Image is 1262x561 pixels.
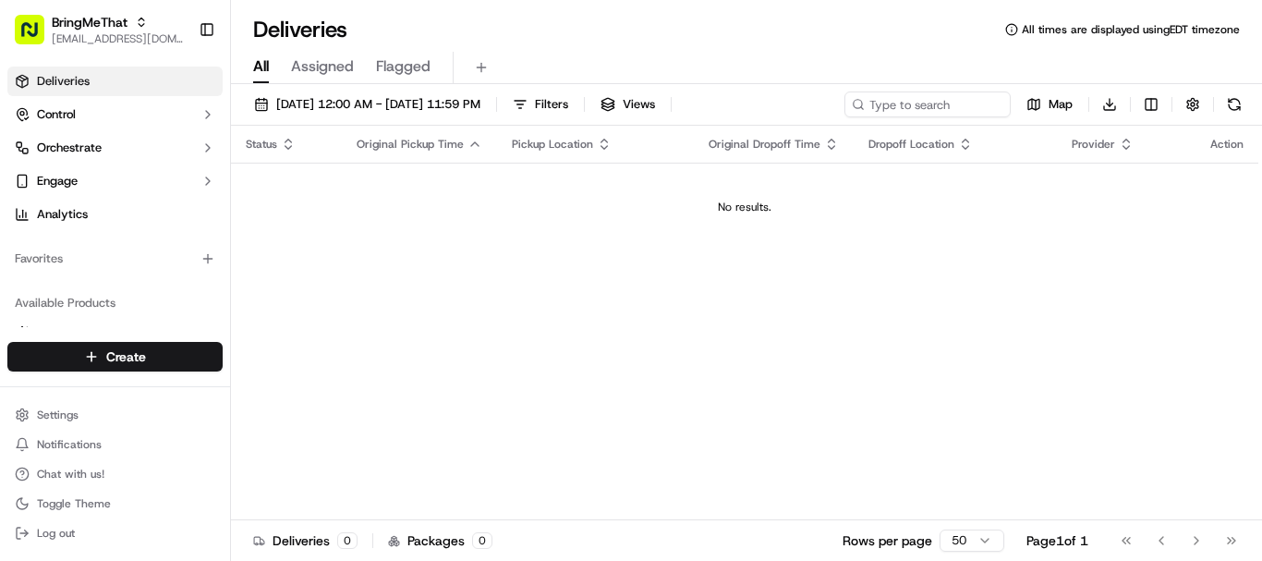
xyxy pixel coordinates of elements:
[376,55,431,78] span: Flagged
[7,461,223,487] button: Chat with us!
[357,137,464,152] span: Original Pickup Time
[37,526,75,541] span: Log out
[1210,137,1244,152] div: Action
[843,531,932,550] p: Rows per page
[276,96,480,113] span: [DATE] 12:00 AM - [DATE] 11:59 PM
[844,91,1011,117] input: Type to search
[37,173,78,189] span: Engage
[246,91,489,117] button: [DATE] 12:00 AM - [DATE] 11:59 PM
[1072,137,1115,152] span: Provider
[388,531,492,550] div: Packages
[37,408,79,422] span: Settings
[7,100,223,129] button: Control
[37,206,88,223] span: Analytics
[291,55,354,78] span: Assigned
[7,67,223,96] a: Deliveries
[7,166,223,196] button: Engage
[106,348,146,366] span: Create
[253,531,358,550] div: Deliveries
[1049,96,1073,113] span: Map
[512,137,593,152] span: Pickup Location
[7,7,191,52] button: BringMeThat[EMAIL_ADDRESS][DOMAIN_NAME]
[1221,91,1247,117] button: Refresh
[37,140,102,156] span: Orchestrate
[52,13,127,31] button: BringMeThat
[246,137,277,152] span: Status
[1026,531,1088,550] div: Page 1 of 1
[535,96,568,113] span: Filters
[238,200,1251,214] div: No results.
[37,324,79,341] span: Nash AI
[472,532,492,549] div: 0
[37,437,102,452] span: Notifications
[868,137,954,152] span: Dropoff Location
[1022,22,1240,37] span: All times are displayed using EDT timezone
[7,520,223,546] button: Log out
[709,137,820,152] span: Original Dropoff Time
[52,31,184,46] button: [EMAIL_ADDRESS][DOMAIN_NAME]
[253,15,347,44] h1: Deliveries
[1018,91,1081,117] button: Map
[623,96,655,113] span: Views
[592,91,663,117] button: Views
[37,467,104,482] span: Chat with us!
[7,491,223,517] button: Toggle Theme
[7,244,223,274] div: Favorites
[253,55,269,78] span: All
[7,200,223,229] a: Analytics
[15,324,215,341] a: Nash AI
[7,402,223,428] button: Settings
[37,106,76,123] span: Control
[504,91,576,117] button: Filters
[7,342,223,372] button: Create
[37,73,90,90] span: Deliveries
[7,288,223,318] div: Available Products
[7,133,223,163] button: Orchestrate
[7,318,223,348] button: Nash AI
[37,496,111,511] span: Toggle Theme
[337,532,358,549] div: 0
[7,432,223,457] button: Notifications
